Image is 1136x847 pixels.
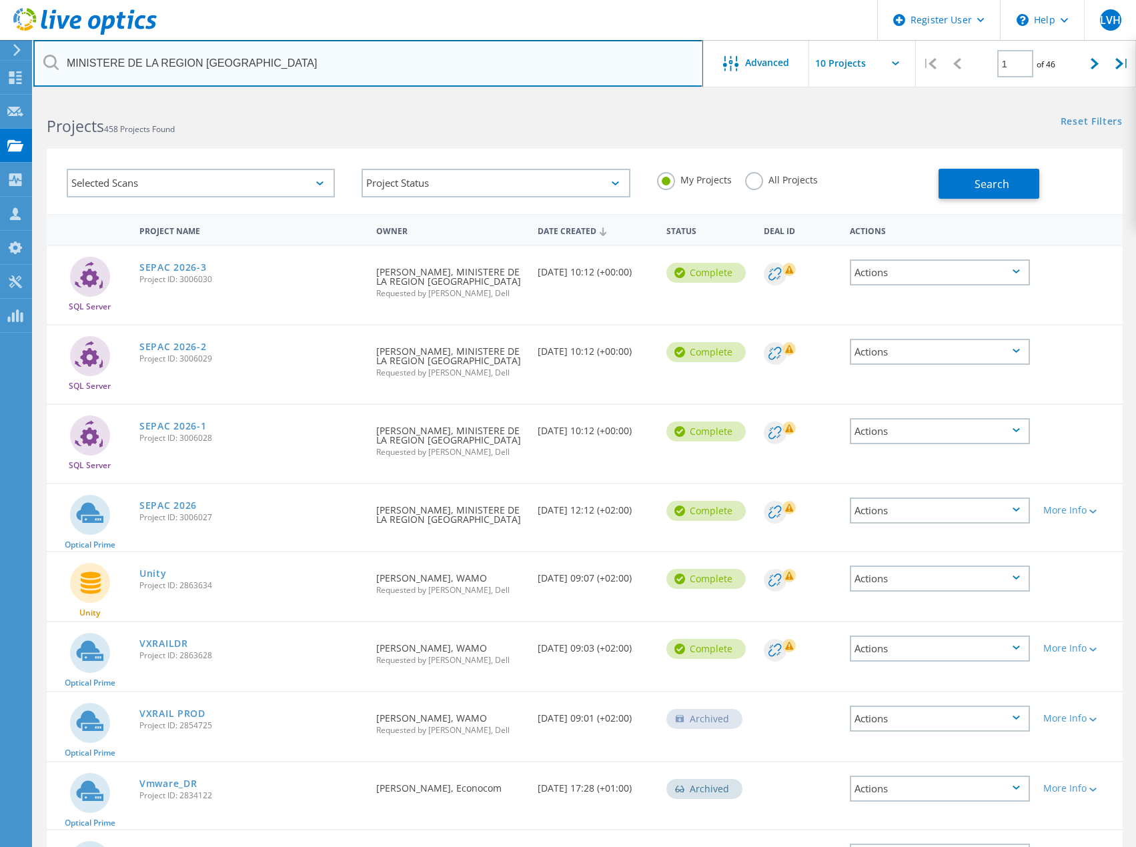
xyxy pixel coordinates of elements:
[1043,714,1116,723] div: More Info
[1109,40,1136,87] div: |
[376,448,524,456] span: Requested by [PERSON_NAME], Dell
[47,115,104,137] b: Projects
[657,172,732,185] label: My Projects
[1043,506,1116,515] div: More Info
[139,779,197,788] a: Vmware_DR
[850,498,1030,524] div: Actions
[139,639,188,648] a: VXRAILDR
[139,434,363,442] span: Project ID: 3006028
[1037,59,1055,70] span: of 46
[1017,14,1029,26] svg: \n
[666,342,746,362] div: Complete
[850,566,1030,592] div: Actions
[745,58,789,67] span: Advanced
[139,569,167,578] a: Unity
[850,706,1030,732] div: Actions
[65,749,115,757] span: Optical Prime
[531,217,660,243] div: Date Created
[139,514,363,522] span: Project ID: 3006027
[376,656,524,664] span: Requested by [PERSON_NAME], Dell
[139,275,363,283] span: Project ID: 3006030
[975,177,1009,191] span: Search
[666,779,742,799] div: Archived
[65,541,115,549] span: Optical Prime
[660,217,756,242] div: Status
[370,325,531,390] div: [PERSON_NAME], MINISTERE DE LA REGION [GEOGRAPHIC_DATA]
[139,421,206,431] a: SEPAC 2026-1
[13,28,157,37] a: Live Optics Dashboard
[531,762,660,806] div: [DATE] 17:28 (+01:00)
[69,303,111,311] span: SQL Server
[531,405,660,449] div: [DATE] 10:12 (+00:00)
[370,246,531,311] div: [PERSON_NAME], MINISTERE DE LA REGION [GEOGRAPHIC_DATA]
[1061,117,1123,128] a: Reset Filters
[69,462,111,470] span: SQL Server
[370,552,531,608] div: [PERSON_NAME], WAMO
[370,622,531,678] div: [PERSON_NAME], WAMO
[531,622,660,666] div: [DATE] 09:03 (+02:00)
[531,692,660,736] div: [DATE] 09:01 (+02:00)
[1043,644,1116,653] div: More Info
[370,484,531,538] div: [PERSON_NAME], MINISTERE DE LA REGION [GEOGRAPHIC_DATA]
[139,582,363,590] span: Project ID: 2863634
[531,246,660,290] div: [DATE] 10:12 (+00:00)
[362,169,630,197] div: Project Status
[850,776,1030,802] div: Actions
[1100,15,1121,25] span: LVH
[65,819,115,827] span: Optical Prime
[65,679,115,687] span: Optical Prime
[370,405,531,470] div: [PERSON_NAME], MINISTERE DE LA REGION [GEOGRAPHIC_DATA]
[666,421,746,442] div: Complete
[104,123,175,135] span: 458 Projects Found
[843,217,1037,242] div: Actions
[139,722,363,730] span: Project ID: 2854725
[67,169,335,197] div: Selected Scans
[939,169,1039,199] button: Search
[370,762,531,806] div: [PERSON_NAME], Econocom
[376,726,524,734] span: Requested by [PERSON_NAME], Dell
[850,259,1030,285] div: Actions
[370,217,531,242] div: Owner
[757,217,843,242] div: Deal Id
[531,484,660,528] div: [DATE] 12:12 (+02:00)
[666,639,746,659] div: Complete
[850,636,1030,662] div: Actions
[139,652,363,660] span: Project ID: 2863628
[33,40,703,87] input: Search projects by name, owner, ID, company, etc
[531,552,660,596] div: [DATE] 09:07 (+02:00)
[79,609,100,617] span: Unity
[139,263,206,272] a: SEPAC 2026-3
[376,369,524,377] span: Requested by [PERSON_NAME], Dell
[139,342,206,351] a: SEPAC 2026-2
[666,709,742,729] div: Archived
[666,501,746,521] div: Complete
[139,355,363,363] span: Project ID: 3006029
[139,709,205,718] a: VXRAIL PROD
[666,569,746,589] div: Complete
[133,217,370,242] div: Project Name
[745,172,818,185] label: All Projects
[850,418,1030,444] div: Actions
[370,692,531,748] div: [PERSON_NAME], WAMO
[139,792,363,800] span: Project ID: 2834122
[69,382,111,390] span: SQL Server
[850,339,1030,365] div: Actions
[666,263,746,283] div: Complete
[376,586,524,594] span: Requested by [PERSON_NAME], Dell
[376,289,524,297] span: Requested by [PERSON_NAME], Dell
[1043,784,1116,793] div: More Info
[916,40,943,87] div: |
[531,325,660,369] div: [DATE] 10:12 (+00:00)
[139,501,197,510] a: SEPAC 2026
